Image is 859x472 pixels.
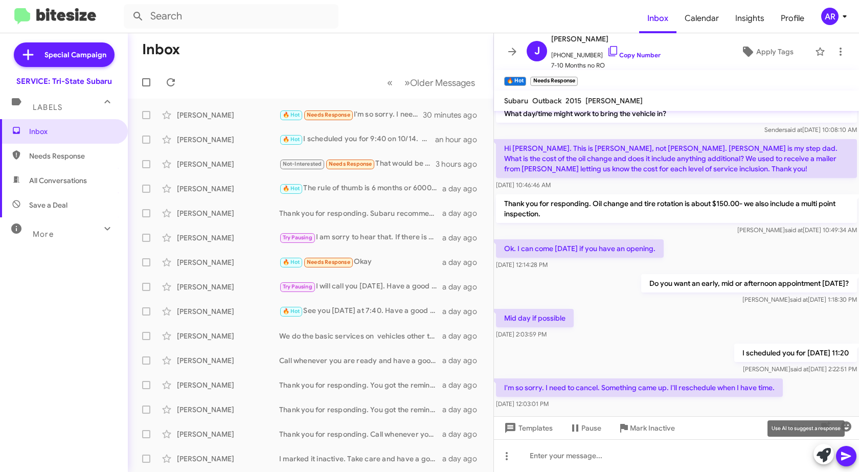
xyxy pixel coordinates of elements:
[442,208,485,218] div: a day ago
[496,261,548,268] span: [DATE] 12:14:28 PM
[534,43,540,59] span: J
[773,4,812,33] a: Profile
[532,96,561,105] span: Outback
[279,305,442,317] div: See you [DATE] at 7:40. Have a good rest of your day.
[283,185,300,192] span: 🔥 Hot
[496,309,574,327] p: Mid day if possible
[177,184,279,194] div: [PERSON_NAME]
[283,111,300,118] span: 🔥 Hot
[496,330,547,338] span: [DATE] 2:03:59 PM
[283,259,300,265] span: 🔥 Hot
[177,257,279,267] div: [PERSON_NAME]
[551,33,661,45] span: [PERSON_NAME]
[177,454,279,464] div: [PERSON_NAME]
[177,331,279,341] div: [PERSON_NAME]
[29,200,67,210] span: Save a Deal
[743,365,857,373] span: [PERSON_NAME] [DATE] 2:22:51 PM
[561,419,609,437] button: Pause
[585,96,643,105] span: [PERSON_NAME]
[29,151,116,161] span: Needs Response
[442,282,485,292] div: a day ago
[639,4,676,33] a: Inbox
[442,233,485,243] div: a day ago
[398,72,481,93] button: Next
[381,72,399,93] button: Previous
[442,454,485,464] div: a day ago
[177,380,279,390] div: [PERSON_NAME]
[279,454,442,464] div: I marked it inactive. Take care and have a good day.
[33,230,54,239] span: More
[676,4,727,33] a: Calendar
[387,76,393,89] span: «
[641,274,857,293] p: Do you want an early, mid or afternoon appointment [DATE]?
[177,233,279,243] div: [PERSON_NAME]
[283,136,300,143] span: 🔥 Hot
[283,234,312,241] span: Try Pausing
[790,365,808,373] span: said at
[381,72,481,93] nav: Page navigation example
[279,109,424,121] div: I'm so sorry. I need to cancel. Something came up. I'll reschedule when I have time.
[442,404,485,415] div: a day ago
[767,420,845,437] div: Use AI to suggest a response
[283,308,300,314] span: 🔥 Hot
[29,175,87,186] span: All Conversations
[496,194,857,223] p: Thank you for responding. Oil change and tire rotation is about $150.00- we also include a multi ...
[756,42,794,61] span: Apply Tags
[410,77,475,88] span: Older Messages
[630,419,675,437] span: Mark Inactive
[785,226,803,234] span: said at
[279,208,442,218] div: Thank you for responding. Subaru recommends every 6 months or 6000 miles whichever comes first. C...
[581,419,601,437] span: Pause
[436,159,485,169] div: 3 hours ago
[742,296,857,303] span: [PERSON_NAME] [DATE] 1:18:30 PM
[33,103,62,112] span: Labels
[496,181,551,189] span: [DATE] 10:46:46 AM
[424,110,485,120] div: 30 minutes ago
[607,51,661,59] a: Copy Number
[142,41,180,58] h1: Inbox
[496,378,783,397] p: I'm so sorry. I need to cancel. Something came up. I'll reschedule when I have time.
[566,96,581,105] span: 2015
[821,8,839,25] div: AR
[435,134,485,145] div: an hour ago
[177,306,279,317] div: [PERSON_NAME]
[496,239,664,258] p: Ok. I can come [DATE] if you have an opening.
[404,76,410,89] span: »
[496,139,857,178] p: Hi [PERSON_NAME]. This is [PERSON_NAME], not [PERSON_NAME]. [PERSON_NAME] is my step dad. What is...
[177,159,279,169] div: [PERSON_NAME]
[283,161,322,167] span: Not-Interested
[279,183,442,194] div: The rule of thumb is 6 months or 6000 miles- whichever comes first.
[496,400,549,408] span: [DATE] 12:03:01 PM
[177,355,279,366] div: [PERSON_NAME]
[329,161,372,167] span: Needs Response
[727,4,773,33] a: Insights
[124,4,338,29] input: Search
[279,256,442,268] div: Okay
[279,133,435,145] div: I scheduled you for 9:40 on 10/14. See you soon and have a good day!
[442,257,485,267] div: a day ago
[502,419,553,437] span: Templates
[177,134,279,145] div: [PERSON_NAME]
[307,259,350,265] span: Needs Response
[442,306,485,317] div: a day ago
[279,158,436,170] div: That would be great, thanks
[812,8,848,25] button: AR
[177,208,279,218] div: [PERSON_NAME]
[279,281,442,293] div: I will call you [DATE]. Have a good trip.
[279,429,442,439] div: Thank you for responding. Call whenever you are ready.
[283,283,312,290] span: Try Pausing
[790,296,808,303] span: said at
[504,77,526,86] small: 🔥 Hot
[737,226,857,234] span: [PERSON_NAME] [DATE] 10:49:34 AM
[442,429,485,439] div: a day ago
[442,184,485,194] div: a day ago
[16,76,112,86] div: SERVICE: Tri-State Subaru
[307,111,350,118] span: Needs Response
[44,50,106,60] span: Special Campaign
[442,355,485,366] div: a day ago
[551,45,661,60] span: [PHONE_NUMBER]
